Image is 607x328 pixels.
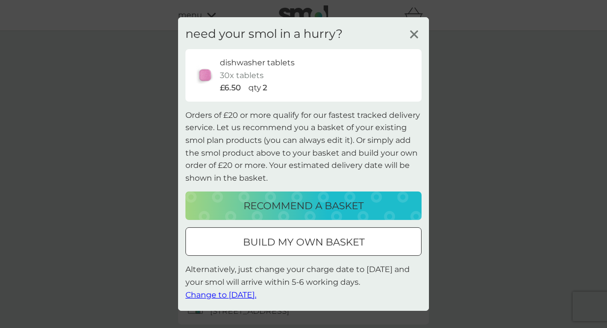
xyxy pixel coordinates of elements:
h3: need your smol in a hurry? [185,27,343,41]
p: Alternatively, just change your charge date to [DATE] and your smol will arrive within 5-6 workin... [185,263,422,301]
p: 30x tablets [220,69,264,82]
p: recommend a basket [243,198,364,214]
button: Change to [DATE]. [185,288,256,301]
p: £6.50 [220,82,241,94]
p: 2 [263,82,267,94]
button: build my own basket [185,227,422,256]
p: build my own basket [243,234,364,250]
p: qty [248,82,261,94]
button: recommend a basket [185,191,422,220]
span: Change to [DATE]. [185,290,256,299]
p: Orders of £20 or more qualify for our fastest tracked delivery service. Let us recommend you a ba... [185,109,422,185]
p: dishwasher tablets [220,56,295,69]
